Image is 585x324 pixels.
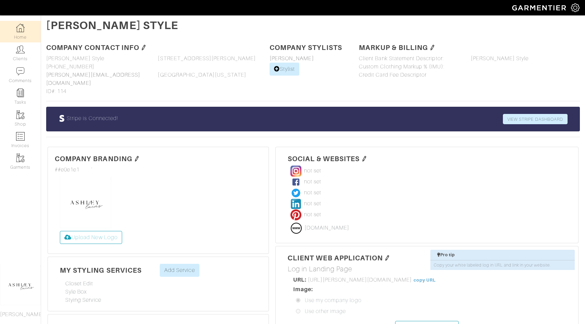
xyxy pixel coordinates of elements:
span: [DOMAIN_NAME] [304,225,350,231]
span: Company Stylists [270,43,342,51]
span: not set [304,178,321,186]
a: copy URL [414,277,436,283]
h5: Log in Landing Page [288,265,566,273]
span: [PERSON_NAME] Style [46,54,104,63]
img: clients-icon-6bae9207a08558b7cb47a8932f037763ab4055f8c8b6bfacd5dc20c3e0201464.png [16,45,25,54]
a: Stying Service [65,297,101,303]
span: Company Branding [55,155,132,163]
img: gear-icon-white-bd11855cb880d31180b6d7d6211b90ccbf57a29d726f0c71d8c61bd08dd39cc2.png [571,3,580,12]
img: comment-icon-a0a6a9ef722e966f86d9cbdc48e553b5cf19dbc54f86b18d962a5391bc8f6eb6.png [16,67,25,76]
a: Syle Box [65,289,87,295]
label: Use my company logo [305,296,362,304]
span: URL: [293,276,307,283]
img: twitter-e883f9cd8240719afd50c0ee89db83673970c87530b2143747009cad9852be48.png [290,187,301,198]
span: Markup & Billing [359,43,428,51]
div: Client Bank Statement Descriptor: [354,54,465,63]
img: pen-cf24a1663064a2ec1b9c1bd2387e9de7a2fa800b781884d57f21acf72779bad2.png [134,156,140,161]
span: not set [304,167,321,175]
span: [STREET_ADDRESS][PERSON_NAME] [158,54,256,63]
span: not set [304,189,321,197]
label: Upload New Logo [60,231,122,244]
span: [URL][PERSON_NAME][DOMAIN_NAME] [308,277,412,283]
img: facebook-317dd1732a6ad44248c5b87731f7b9da87357f1ebddc45d2c594e0cd8ab5f9a2.png [290,177,301,187]
img: orders-icon-0abe47150d42831381b5fb84f609e132dff9fe21cb692f30cb5eec754e2cba89.png [16,132,25,141]
label: Use other image [305,307,346,315]
a: [PERSON_NAME][EMAIL_ADDRESS][DOMAIN_NAME] [46,72,140,86]
img: reminder-icon-8004d30b9f0a5d33ae49ab947aed9ed385cf756f9e5892f1edd6e32f2345188e.png [16,89,25,97]
div: ` [55,166,262,174]
a: Closet Edit [65,281,93,287]
img: dashboard-icon-dbcd8f5a0b271acd01030246c82b418ddd0df26cd7fceb0bd07c9910d44c42f6.png [16,24,25,32]
img: pinterest-17a07f8e48f40589751b57ff18201fc99a9eae9d7246957fa73960b728dbe378.png [290,209,301,220]
a: Stylist [270,63,299,76]
span: ID#: 114 [46,87,66,95]
img: instagram-ca3bc792a033a2c9429fd021af625c3049b16be64d72d12f1b3be3ecbc60b429.png [290,166,301,177]
div: Custom Clothing Markup % (IMU): [354,63,465,71]
span: Social & Websites [288,155,360,163]
div: Credit Card Fee Descriptor [354,71,465,79]
img: pen-cf24a1663064a2ec1b9c1bd2387e9de7a2fa800b781884d57f21acf72779bad2.png [430,45,435,50]
div: Copy your white labeled log in URL and link in your website. [430,260,575,270]
span: [PHONE_NUMBER] [46,63,94,71]
img: pen-cf24a1663064a2ec1b9c1bd2387e9de7a2fa800b781884d57f21acf72779bad2.png [362,156,367,161]
div: Pro tip [437,252,571,258]
span: Сlient Web Application [288,254,383,262]
span: not set [304,199,321,208]
img: linkedin-d037f5688c3efc26aa711fca27d2530e9b4315c93c202ca79e62a18a10446be8.png [290,198,301,209]
img: garmentier-logo-header-white-b43fb05a5012e4ada735d5af1a66efaba907eab6374d6393d1fbf88cb4ef424d.png [509,2,571,14]
a: Add Service [160,264,199,277]
img: garments-icon-b7da505a4dc4fd61783c78ac3ca0ef83fa9d6f193b1c9dc38574b1d14d53ca28.png [16,111,25,119]
img: pen-cf24a1663064a2ec1b9c1bd2387e9de7a2fa800b781884d57f21acf72779bad2.png [385,255,390,261]
img: website-7c1d345177191472bde3b385a3dfc09e683c6cc9c740836e1c7612723a46e372.png [291,223,302,234]
a: [DOMAIN_NAME] [288,220,354,236]
span: Stripe is Connected! [67,115,118,121]
span: Company Contact Info [46,43,139,51]
h2: [PERSON_NAME] Style [46,19,580,32]
img: stripeLogo-a5a0b105ef774b315ea9413633ac59ebdea70fbe11df5d15dccc025e26b8fc9b.png [58,115,65,122]
img: garments-icon-b7da505a4dc4fd61783c78ac3ca0ef83fa9d6f193b1c9dc38574b1d14d53ca28.png [16,154,25,162]
span: ##e0e1e1 [55,166,79,174]
span: Image: [293,286,313,293]
span: not set [304,210,321,219]
a: VIEW STRIPE DASHBOARD [503,114,568,124]
img: pen-cf24a1663064a2ec1b9c1bd2387e9de7a2fa800b781884d57f21acf72779bad2.png [141,45,146,50]
a: [PERSON_NAME] [270,55,314,62]
span: [PERSON_NAME] Style [471,54,529,63]
span: [GEOGRAPHIC_DATA][US_STATE] [158,71,246,79]
img: 1707588369461.png [60,177,111,228]
span: My Styling Services [60,266,142,274]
